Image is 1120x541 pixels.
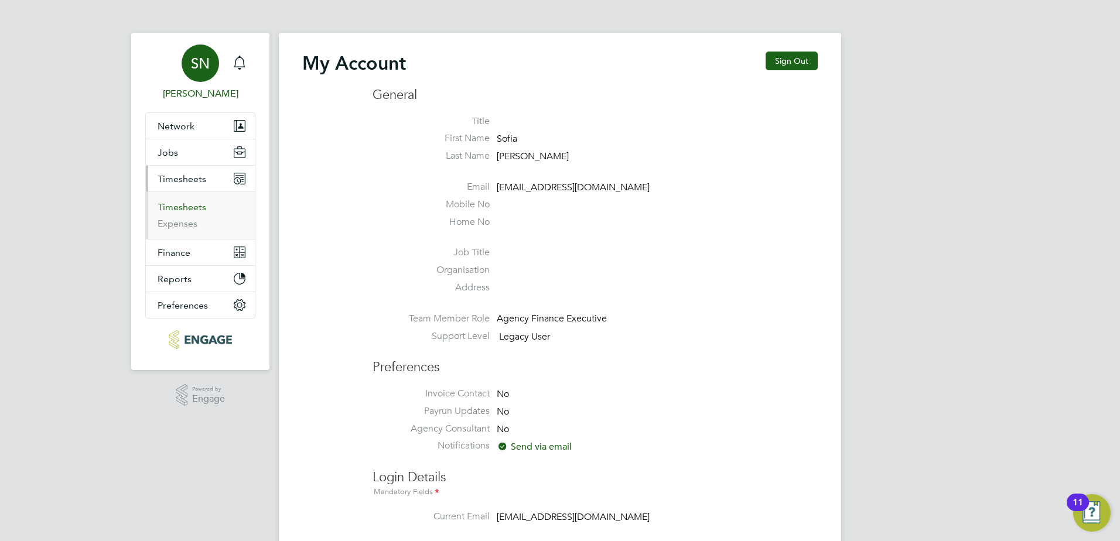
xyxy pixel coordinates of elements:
span: No [497,388,509,400]
button: Open Resource Center, 11 new notifications [1073,494,1111,532]
h3: Login Details [373,457,818,499]
span: No [497,406,509,417]
a: Expenses [158,218,197,229]
div: Timesheets [146,191,255,239]
label: Email [373,181,490,193]
a: Powered byEngage [176,384,226,406]
span: Sofia Naylor [145,87,255,101]
span: Jobs [158,147,178,158]
label: Title [373,115,490,128]
span: Network [158,121,194,132]
span: [EMAIL_ADDRESS][DOMAIN_NAME] [497,182,650,193]
label: Invoice Contact [373,388,490,400]
span: Timesheets [158,173,206,184]
button: Jobs [146,139,255,165]
label: Organisation [373,264,490,276]
div: Agency Finance Executive [497,313,608,325]
label: Home No [373,216,490,228]
a: Timesheets [158,201,206,213]
label: Notifications [373,440,490,452]
h2: My Account [302,52,406,75]
a: SN[PERSON_NAME] [145,44,255,101]
label: Agency Consultant [373,423,490,435]
span: Sofia [497,133,517,145]
button: Network [146,113,255,139]
button: Reports [146,266,255,292]
span: Preferences [158,300,208,311]
h3: Preferences [373,347,818,376]
div: Mandatory Fields [373,486,818,499]
label: Support Level [373,330,490,343]
label: Job Title [373,246,490,259]
h3: General [373,87,818,104]
button: Sign Out [766,52,818,70]
span: SN [191,56,210,71]
span: Engage [192,394,225,404]
label: Current Email [373,511,490,523]
img: konnectrecruit-logo-retina.png [169,330,231,349]
label: First Name [373,132,490,145]
span: [EMAIL_ADDRESS][DOMAIN_NAME] [497,511,650,523]
label: Last Name [373,150,490,162]
nav: Main navigation [131,33,269,370]
label: Mobile No [373,198,490,211]
span: Legacy User [499,331,550,343]
button: Finance [146,239,255,265]
span: Send via email [497,441,572,453]
span: [PERSON_NAME] [497,150,569,162]
span: Powered by [192,384,225,394]
label: Team Member Role [373,313,490,325]
div: 11 [1073,502,1083,518]
button: Preferences [146,292,255,318]
span: No [497,423,509,435]
label: Payrun Updates [373,405,490,417]
span: Finance [158,247,190,258]
a: Go to home page [145,330,255,349]
button: Timesheets [146,166,255,191]
span: Reports [158,273,192,285]
label: Address [373,282,490,294]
